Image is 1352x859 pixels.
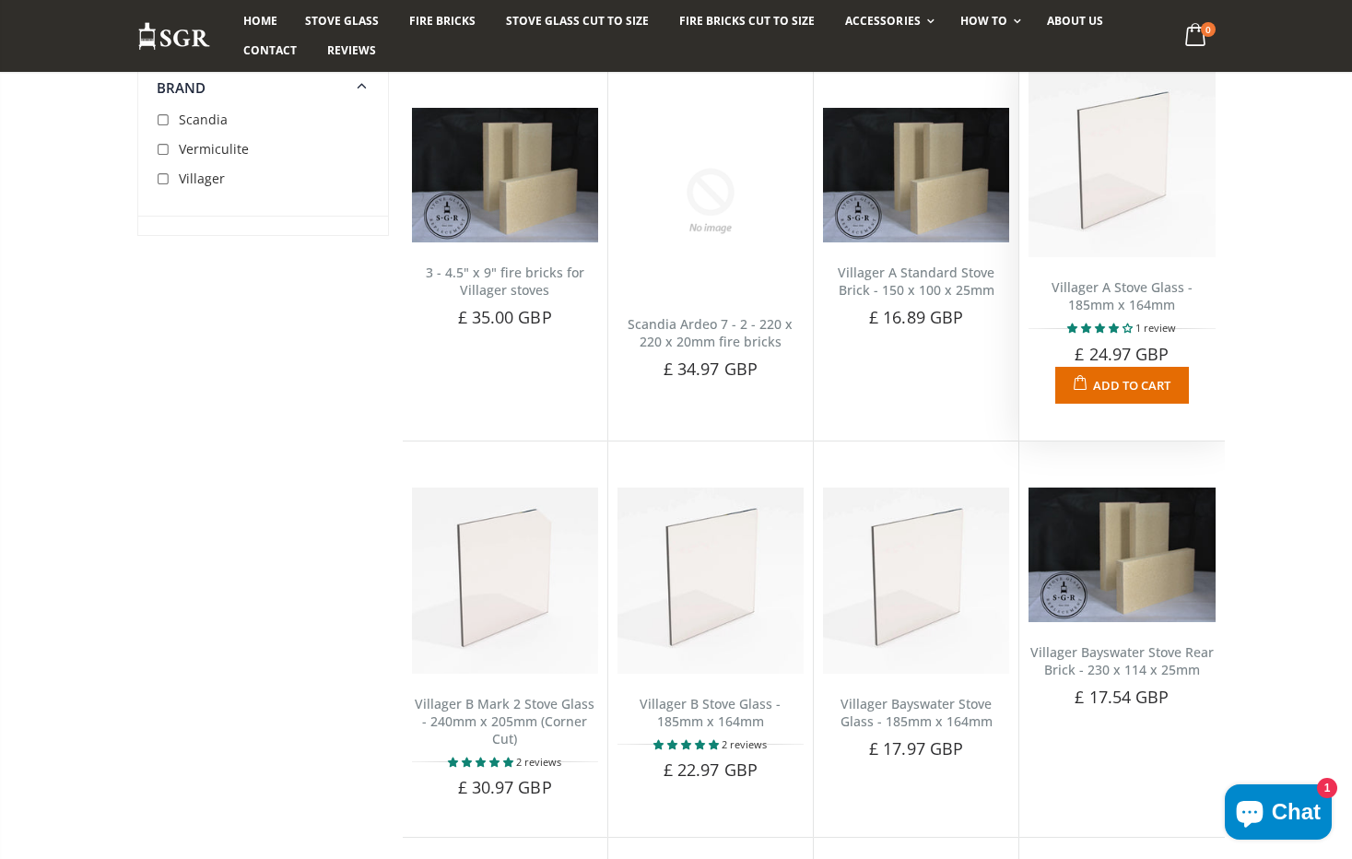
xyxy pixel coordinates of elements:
span: Reviews [327,42,376,58]
img: Villager A Standard Stove Brick [823,108,1009,242]
span: 0 [1201,22,1216,37]
a: Contact [229,36,311,65]
span: Brand [157,78,206,97]
span: £ 35.00 GBP [458,306,552,328]
img: Villager A replacement stove glass [1029,71,1215,257]
span: About us [1047,13,1103,29]
img: Villager B replacement stove glass [617,488,804,674]
a: About us [1033,6,1117,36]
img: Stove Glass Replacement [137,21,211,52]
span: 2 reviews [722,737,767,751]
span: 4.00 stars [1067,321,1135,335]
a: Stove Glass Cut To Size [492,6,663,36]
a: Villager Bayswater Stove Glass - 185mm x 164mm [841,695,993,730]
a: Accessories [831,6,943,36]
span: £ 17.97 GBP [869,737,963,759]
span: How To [960,13,1007,29]
a: Villager A Standard Stove Brick - 150 x 100 x 25mm [838,264,994,299]
span: 2 reviews [516,755,561,769]
a: 3 - 4.5" x 9" fire bricks for Villager stoves [426,264,584,299]
span: Accessories [845,13,920,29]
span: £ 24.97 GBP [1075,343,1169,365]
span: £ 17.54 GBP [1075,686,1169,708]
a: Fire Bricks [395,6,489,36]
a: Villager B Stove Glass - 185mm x 164mm [640,695,781,730]
img: Villager B Mark 2 (2 Door) (Shaped) Stove Glass [412,488,598,674]
span: Stove Glass [305,13,379,29]
inbox-online-store-chat: Shopify online store chat [1219,784,1337,844]
span: 5.00 stars [448,755,516,769]
a: Villager A Stove Glass - 185mm x 164mm [1052,278,1193,313]
a: Home [229,6,291,36]
a: Reviews [313,36,390,65]
span: £ 34.97 GBP [664,358,758,380]
span: £ 22.97 GBP [664,759,758,781]
a: Villager B Mark 2 Stove Glass - 240mm x 205mm (Corner Cut) [415,695,594,747]
img: Villager Bayswater replacement stove glass [823,488,1009,674]
span: Villager [179,170,225,187]
a: How To [946,6,1030,36]
a: Scandia Ardeo 7 - 2 - 220 x 220 x 20mm fire bricks [628,315,793,350]
a: Stove Glass [291,6,393,36]
span: 5.00 stars [653,737,722,751]
span: Home [243,13,277,29]
span: Scandia [179,111,228,128]
span: Add to Cart [1093,377,1170,394]
span: £ 30.97 GBP [458,776,552,798]
span: Vermiculite [179,140,249,158]
span: £ 16.89 GBP [869,306,963,328]
span: Fire Bricks [409,13,476,29]
a: Villager Bayswater Stove Rear Brick - 230 x 114 x 25mm [1030,643,1214,678]
button: Add to Cart [1055,367,1189,404]
span: 1 review [1135,321,1176,335]
img: Villager Bayswater Stove Rear Brick [1029,488,1215,622]
span: Contact [243,42,297,58]
span: Fire Bricks Cut To Size [679,13,815,29]
a: 0 [1177,18,1215,54]
span: Stove Glass Cut To Size [506,13,649,29]
a: Fire Bricks Cut To Size [665,6,829,36]
img: 3 - 4.5" x 9" fire bricks for Villager stoves [412,108,598,242]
